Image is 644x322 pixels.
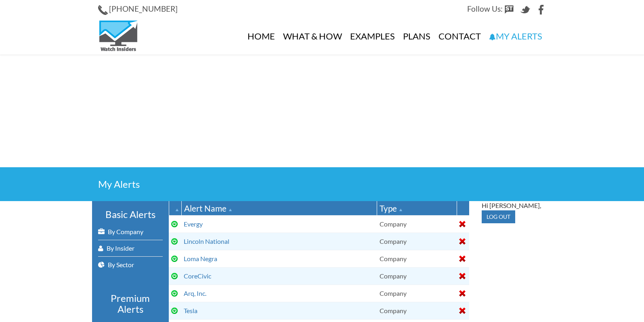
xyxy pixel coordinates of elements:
[482,210,515,223] input: Log out
[399,18,434,54] a: Plans
[98,257,163,273] a: By Sector
[184,307,197,314] a: Tesla
[169,201,181,216] th: : Ascending sort applied, activate to apply a descending sort
[482,201,546,210] div: Hi [PERSON_NAME],
[184,289,206,297] a: Arq, Inc.
[98,179,546,189] h2: My Alerts
[98,240,163,256] a: By Insider
[279,18,346,54] a: What & How
[377,215,457,233] td: Company
[98,224,163,240] a: By Company
[377,285,457,302] td: Company
[184,237,229,245] a: Lincoln National
[467,4,503,13] span: Follow Us:
[380,202,454,214] div: Type
[537,5,546,15] img: Facebook
[504,5,514,15] img: StockTwits
[485,18,546,54] a: My Alerts
[434,18,485,54] a: Contact
[184,272,211,280] a: CoreCivic
[346,18,399,54] a: Examples
[377,250,457,267] td: Company
[80,54,564,167] iframe: Advertisement
[109,4,178,13] span: [PHONE_NUMBER]
[377,267,457,285] td: Company
[184,255,217,262] a: Loma Negra
[98,5,108,15] img: Phone
[377,302,457,319] td: Company
[457,201,469,216] th: : No sort applied, activate to apply an ascending sort
[520,5,530,15] img: Twitter
[377,201,457,216] th: Type: Ascending sort applied, activate to apply a descending sort
[98,209,163,220] h3: Basic Alerts
[184,202,375,214] div: Alert Name
[98,293,163,314] h3: Premium Alerts
[184,220,203,228] a: Evergy
[181,201,377,216] th: Alert Name: Ascending sort applied, activate to apply a descending sort
[377,233,457,250] td: Company
[243,18,279,54] a: Home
